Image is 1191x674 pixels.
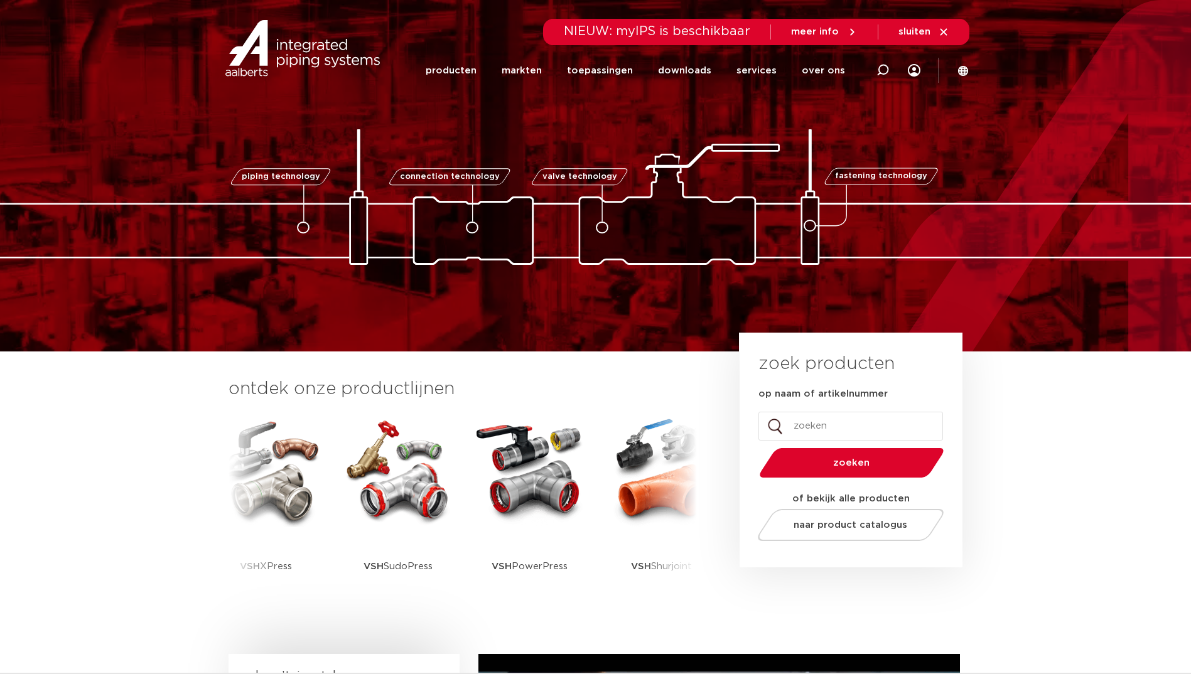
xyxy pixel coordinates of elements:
a: VSHSudoPress [342,414,455,606]
label: op naam of artikelnummer [758,388,888,400]
button: zoeken [754,447,949,479]
a: naar product catalogus [754,509,947,541]
span: NIEUW: myIPS is beschikbaar [564,25,750,38]
p: SudoPress [364,527,433,606]
a: toepassingen [567,46,633,95]
strong: of bekijk alle producten [792,494,910,503]
h3: ontdek onze productlijnen [229,377,697,402]
a: sluiten [898,26,949,38]
a: VSHPowerPress [473,414,586,606]
a: markten [502,46,542,95]
a: over ons [802,46,845,95]
h3: zoek producten [758,351,895,377]
p: PowerPress [492,527,568,606]
a: VSHXPress [210,414,323,606]
span: valve technology [542,173,617,181]
span: sluiten [898,27,930,36]
strong: VSH [240,562,260,571]
span: connection technology [399,173,499,181]
span: fastening technology [835,173,927,181]
span: meer info [791,27,839,36]
div: my IPS [908,45,920,95]
a: downloads [658,46,711,95]
a: producten [426,46,477,95]
strong: VSH [364,562,384,571]
strong: VSH [492,562,512,571]
span: naar product catalogus [794,520,907,530]
span: piping technology [242,173,320,181]
a: meer info [791,26,858,38]
span: zoeken [792,458,912,468]
input: zoeken [758,412,943,441]
a: services [736,46,777,95]
strong: VSH [631,562,651,571]
p: Shurjoint [631,527,692,606]
p: XPress [240,527,292,606]
nav: Menu [426,46,845,95]
a: VSHShurjoint [605,414,718,606]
